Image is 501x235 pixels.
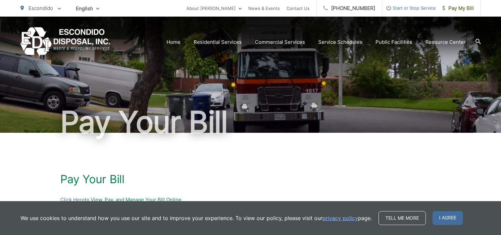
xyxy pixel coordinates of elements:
a: Service Schedules [318,38,362,46]
a: Tell me more [378,211,426,225]
p: to View, Pay, and Manage Your Bill Online [60,196,441,204]
a: Residential Services [194,38,242,46]
a: Home [167,38,180,46]
h1: Pay Your Bill [60,173,441,186]
a: Click Here [60,196,85,204]
span: I agree [432,211,463,225]
a: privacy policy [323,214,358,222]
a: EDCD logo. Return to the homepage. [21,27,110,57]
a: About [PERSON_NAME] [186,4,242,12]
a: Commercial Services [255,38,305,46]
span: English [71,3,104,14]
a: Public Facilities [376,38,412,46]
span: Pay My Bill [442,4,474,12]
p: We use cookies to understand how you use our site and to improve your experience. To view our pol... [21,214,372,222]
a: Resource Center [426,38,466,46]
span: Escondido [28,5,53,11]
h1: Pay Your Bill [21,106,481,139]
a: News & Events [248,4,280,12]
a: Contact Us [286,4,310,12]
